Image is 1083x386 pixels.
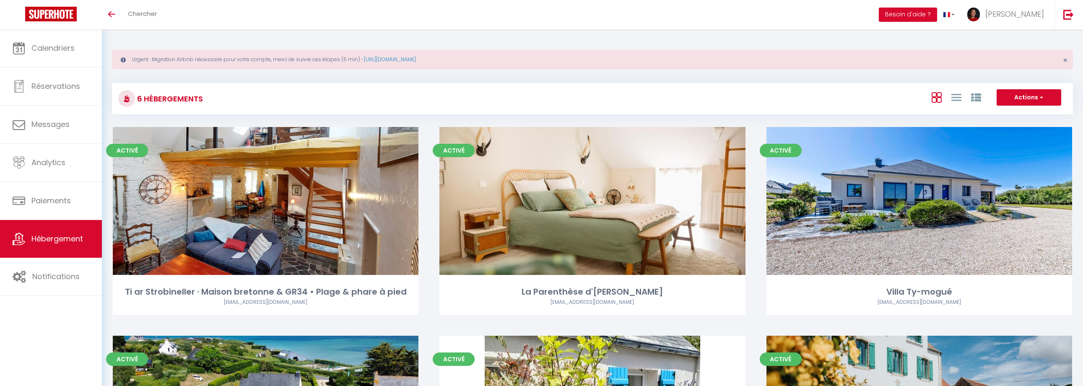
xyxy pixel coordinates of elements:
[106,352,148,366] span: Activé
[766,285,1072,298] div: Villa Ty-mogué
[1063,57,1067,64] button: Close
[951,90,961,104] a: Vue en Liste
[971,90,981,104] a: Vue par Groupe
[113,298,418,306] div: Airbnb
[31,157,65,168] span: Analytics
[31,195,71,206] span: Paiements
[932,90,942,104] a: Vue en Box
[985,9,1044,19] span: [PERSON_NAME]
[760,144,802,157] span: Activé
[31,43,75,53] span: Calendriers
[128,9,157,18] span: Chercher
[25,7,77,21] img: Super Booking
[1063,55,1067,65] span: ×
[112,50,1073,69] div: Urgent : Migration Airbnb nécessaire pour votre compte, merci de suivre ces étapes (5 min) -
[997,89,1061,106] button: Actions
[31,233,83,244] span: Hébergement
[433,144,475,157] span: Activé
[879,8,937,22] button: Besoin d'aide ?
[31,119,70,130] span: Messages
[113,285,418,298] div: Ti ar Strobineller · Maison bretonne & GR34 • Plage & phare à pied
[433,352,475,366] span: Activé
[135,89,203,108] h3: 6 Hébergements
[32,271,80,282] span: Notifications
[106,144,148,157] span: Activé
[766,298,1072,306] div: Airbnb
[760,352,802,366] span: Activé
[1063,9,1074,20] img: logout
[967,8,980,21] img: ...
[439,285,745,298] div: La Parenthèse d'[PERSON_NAME]
[364,56,416,63] a: [URL][DOMAIN_NAME]
[439,298,745,306] div: Airbnb
[31,81,80,91] span: Réservations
